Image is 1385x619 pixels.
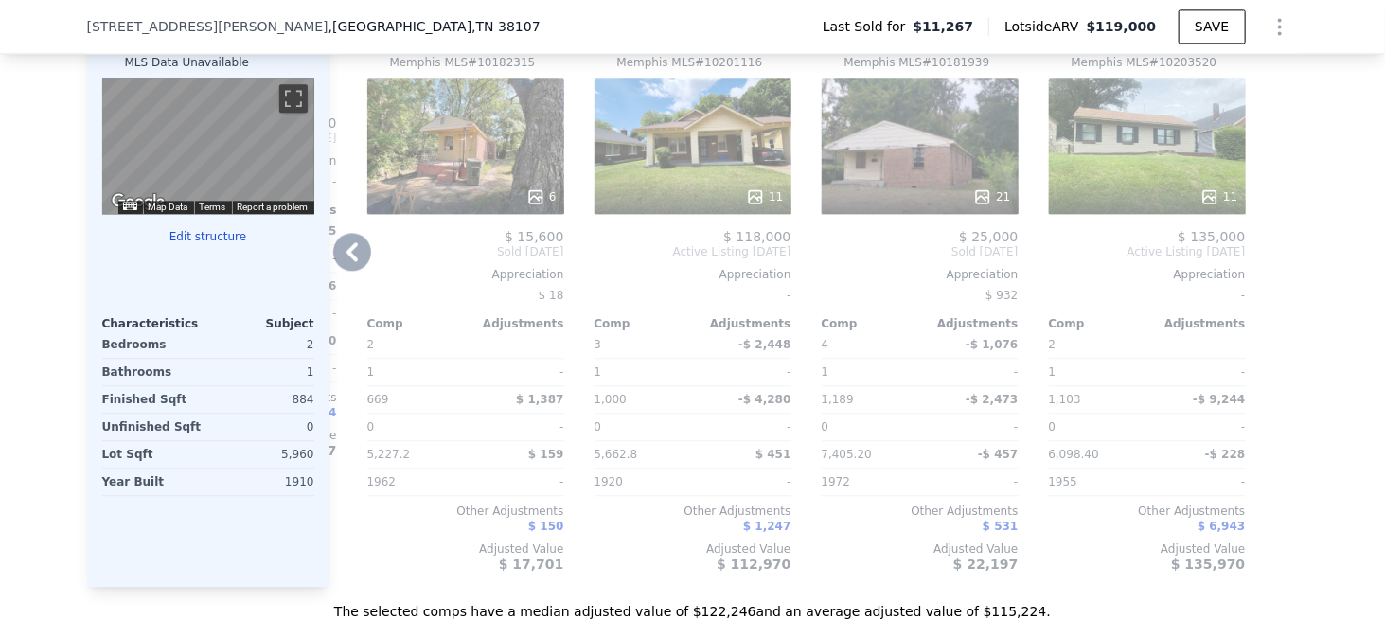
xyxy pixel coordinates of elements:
div: 21 [973,187,1010,206]
span: $ 150 [528,520,564,533]
span: $11,267 [914,17,974,36]
a: Open this area in Google Maps (opens a new window) [107,189,169,214]
div: 1955 [1049,469,1144,495]
div: Subject [208,316,314,331]
span: [STREET_ADDRESS][PERSON_NAME] [87,17,328,36]
span: 0 [595,420,602,433]
span: 3 [595,338,602,351]
div: Appreciation [822,267,1019,282]
div: 1 [212,359,314,385]
div: - [1151,359,1246,385]
div: 0 [212,414,314,440]
div: Comp [822,316,920,331]
span: 1,103 [1049,393,1081,406]
span: Active Listing [DATE] [595,244,791,259]
span: 0 [367,420,375,433]
span: Sold [DATE] [822,244,1019,259]
div: - [470,331,564,358]
button: Map Data [149,201,188,214]
span: 669 [367,393,389,406]
div: - [470,359,564,385]
div: 1 [822,359,916,385]
span: 5,227.2 [367,448,411,461]
span: 0 [822,420,829,433]
div: Memphis MLS # 10181939 [844,55,990,70]
div: - [697,414,791,440]
div: Adjusted Value [595,541,791,557]
div: Map [102,78,314,214]
span: Lotside ARV [1004,17,1086,36]
div: Comp [367,316,466,331]
span: $ 22,197 [953,557,1019,572]
span: $ 1,247 [743,520,790,533]
div: Finished Sqft [102,386,204,413]
div: Bedrooms [102,331,204,358]
span: 5,662.8 [595,448,638,461]
div: 5,960 [212,441,314,468]
span: $ 18 [539,289,564,302]
span: $ 159 [528,448,564,461]
div: Street View [102,78,314,214]
span: $119,000 [1087,19,1157,34]
div: MLS Data Unavailable [125,55,250,70]
div: - [1151,331,1246,358]
div: Lot Sqft [102,441,204,468]
a: Terms (opens in new tab) [200,202,226,212]
span: 7,405.20 [822,448,872,461]
span: $ 932 [985,289,1018,302]
div: - [924,359,1019,385]
div: Appreciation [1049,267,1246,282]
div: Other Adjustments [595,504,791,519]
div: 6 [526,187,557,206]
span: -$ 228 [1205,448,1246,461]
div: 1920 [595,469,689,495]
span: $ 112,970 [717,557,790,572]
span: 6,098.40 [1049,448,1099,461]
span: Last Sold for [823,17,914,36]
span: -$ 4,280 [738,393,790,406]
div: 884 [212,386,314,413]
div: - [470,414,564,440]
span: $ 17,701 [499,557,564,572]
div: 1 [367,359,462,385]
div: Appreciation [367,267,564,282]
div: 11 [1200,187,1237,206]
div: 1962 [367,469,462,495]
div: Other Adjustments [1049,504,1246,519]
button: Toggle fullscreen view [279,84,308,113]
span: 1,189 [822,393,854,406]
div: Appreciation [595,267,791,282]
button: Keyboard shortcuts [123,202,136,210]
div: Comp [1049,316,1147,331]
span: $ 15,600 [505,229,563,244]
div: 1972 [822,469,916,495]
div: Unfinished Sqft [102,414,204,440]
span: 0 [1049,420,1057,433]
div: Other Adjustments [367,504,564,519]
div: Memphis MLS # 10203520 [1072,55,1217,70]
div: Adjustments [693,316,791,331]
div: Adjusted Value [1049,541,1246,557]
span: $ 531 [983,520,1019,533]
div: Bathrooms [102,359,204,385]
div: - [1049,282,1246,309]
img: Google [107,189,169,214]
span: $ 135,970 [1171,557,1245,572]
div: - [697,359,791,385]
span: 2 [1049,338,1057,351]
span: -$ 457 [978,448,1019,461]
span: Sold [DATE] [367,244,564,259]
div: Other Adjustments [822,504,1019,519]
div: - [924,469,1019,495]
div: Memphis MLS # 10182315 [390,55,536,70]
div: Adjustments [920,316,1019,331]
div: - [924,414,1019,440]
div: - [1151,469,1246,495]
div: 2 [212,331,314,358]
button: SAVE [1179,9,1245,44]
div: Characteristics [102,316,208,331]
div: Adjustments [1147,316,1246,331]
div: - [595,282,791,309]
span: $ 6,943 [1198,520,1245,533]
span: Active Listing [DATE] [1049,244,1246,259]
